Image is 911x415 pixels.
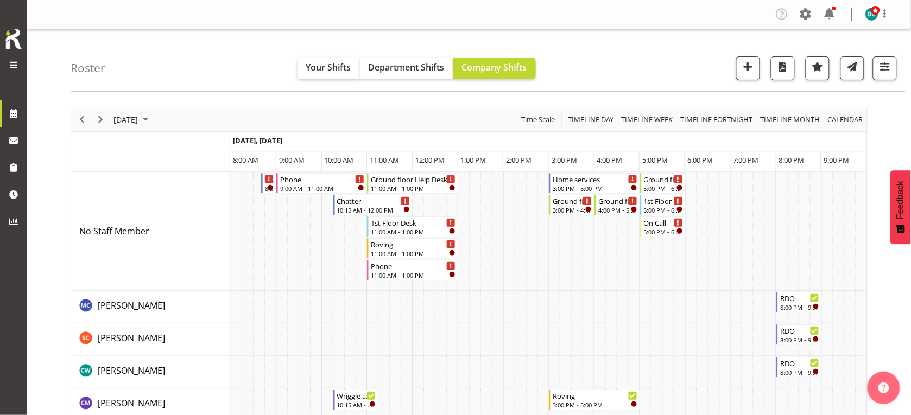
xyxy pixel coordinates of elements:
div: No Staff Member"s event - Home services Begin From Monday, September 22, 2025 at 3:00:00 PM GMT+1... [549,173,640,194]
td: Bean Casey resource [71,323,230,356]
div: Chatter [337,195,410,206]
div: No Staff Member"s event - 1st Floor Desk Begin From Monday, September 22, 2025 at 11:00:00 AM GMT... [367,216,458,237]
div: No Staff Member"s event - Newspapers Begin From Monday, September 22, 2025 at 8:40:00 AM GMT+12:0... [261,173,276,194]
div: 3:00 PM - 5:00 PM [553,400,637,409]
span: 3:00 PM [552,155,577,165]
span: Timeline Week [621,113,674,126]
div: 8:40 AM - 9:00 AM [265,184,274,193]
span: [DATE] [112,113,139,126]
button: Timeline Day [566,113,616,126]
button: Time Scale [520,113,557,126]
div: Phone [371,260,455,271]
div: Aurora Catu"s event - RDO Begin From Monday, September 22, 2025 at 8:00:00 PM GMT+12:00 Ends At M... [776,292,822,312]
div: No Staff Member"s event - Chatter Begin From Monday, September 22, 2025 at 10:15:00 AM GMT+12:00 ... [333,195,413,215]
div: 11:00 AM - 1:00 PM [371,227,455,236]
div: No Staff Member"s event - 1st Floor Desk Begin From Monday, September 22, 2025 at 5:00:00 PM GMT+... [640,195,686,215]
span: Company Shifts [462,61,527,73]
span: [PERSON_NAME] [98,365,165,376]
div: Roving [371,239,455,250]
div: 11:00 AM - 1:00 PM [371,271,455,279]
button: Month [826,113,865,126]
span: [PERSON_NAME] [98,397,165,409]
span: 11:00 AM [370,155,399,165]
a: [PERSON_NAME] [98,299,165,312]
div: Phone [280,174,365,184]
span: Time Scale [520,113,556,126]
button: September 2025 [112,113,153,126]
button: Department Shifts [360,58,453,79]
button: Fortnight [679,113,755,126]
span: Your Shifts [306,61,351,73]
span: 4:00 PM [597,155,623,165]
div: Newspapers [265,174,274,184]
span: calendar [827,113,864,126]
button: Company Shifts [453,58,536,79]
button: Timeline Week [620,113,675,126]
div: 8:00 PM - 9:00 PM [780,368,819,376]
div: Ground floor Help Desk [644,174,683,184]
div: Roving [553,390,637,401]
span: Timeline Fortnight [680,113,754,126]
div: No Staff Member"s event - Ground floor Help Desk Begin From Monday, September 22, 2025 at 4:00:00... [594,195,640,215]
div: RDO [780,325,819,336]
div: 11:00 AM - 1:00 PM [371,249,455,258]
div: Ground floor Help Desk [553,195,592,206]
div: 10:15 AM - 11:15 AM [337,400,376,409]
div: next period [91,108,110,131]
span: 8:00 PM [779,155,804,165]
div: No Staff Member"s event - On Call Begin From Monday, September 22, 2025 at 5:00:00 PM GMT+12:00 E... [640,216,686,237]
span: Feedback [896,181,906,219]
div: previous period [73,108,91,131]
h4: Roster [71,62,105,74]
button: Your Shifts [298,58,360,79]
div: Home services [553,174,637,184]
a: [PERSON_NAME] [98,331,165,344]
div: Chamique Mamolo"s event - Roving Begin From Monday, September 22, 2025 at 3:00:00 PM GMT+12:00 En... [549,390,640,410]
a: [PERSON_NAME] [98,397,165,410]
span: 9:00 PM [824,155,850,165]
td: Catherine Wilson resource [71,356,230,388]
div: 9:00 AM - 11:00 AM [280,184,365,193]
img: donald-cunningham11616.jpg [865,8,878,21]
div: 1st Floor Desk [371,217,455,228]
img: Rosterit icon logo [3,27,24,51]
div: RDO [780,357,819,368]
span: 10:00 AM [325,155,354,165]
span: 1:00 PM [461,155,486,165]
button: Feedback - Show survey [890,170,911,244]
div: No Staff Member"s event - Phone Begin From Monday, September 22, 2025 at 11:00:00 AM GMT+12:00 En... [367,260,458,280]
span: 8:00 AM [233,155,258,165]
div: No Staff Member"s event - Ground floor Help Desk Begin From Monday, September 22, 2025 at 5:00:00... [640,173,686,194]
div: No Staff Member"s event - Roving Begin From Monday, September 22, 2025 at 11:00:00 AM GMT+12:00 E... [367,238,458,259]
button: Next [93,113,108,126]
span: 9:00 AM [279,155,305,165]
div: Catherine Wilson"s event - RDO Begin From Monday, September 22, 2025 at 8:00:00 PM GMT+12:00 Ends... [776,357,822,378]
div: 8:00 PM - 9:00 PM [780,303,819,311]
div: On Call [644,217,683,228]
div: 3:00 PM - 5:00 PM [553,184,637,193]
span: 12:00 PM [415,155,445,165]
div: Ground floor Help Desk [371,174,455,184]
button: Previous [75,113,90,126]
div: 5:00 PM - 6:00 PM [644,184,683,193]
div: September 22, 2025 [110,108,155,131]
img: help-xxl-2.png [878,382,889,393]
span: [PERSON_NAME] [98,299,165,311]
a: [PERSON_NAME] [98,364,165,377]
span: [PERSON_NAME] [98,332,165,344]
div: No Staff Member"s event - Ground floor Help Desk Begin From Monday, September 22, 2025 at 11:00:0... [367,173,458,194]
div: 5:00 PM - 6:00 PM [644,227,683,236]
button: Add a new shift [736,56,760,80]
a: No Staff Member [79,225,149,238]
div: 4:00 PM - 5:00 PM [598,206,637,214]
span: 6:00 PM [688,155,713,165]
div: Bean Casey"s event - RDO Begin From Monday, September 22, 2025 at 8:00:00 PM GMT+12:00 Ends At Mo... [776,324,822,345]
button: Filter Shifts [873,56,897,80]
span: No Staff Member [79,225,149,237]
div: 10:15 AM - 12:00 PM [337,206,410,214]
div: 1st Floor Desk [644,195,683,206]
span: Timeline Month [760,113,821,126]
span: Timeline Day [567,113,615,126]
div: 11:00 AM - 1:00 PM [371,184,455,193]
span: [DATE], [DATE] [233,136,282,145]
